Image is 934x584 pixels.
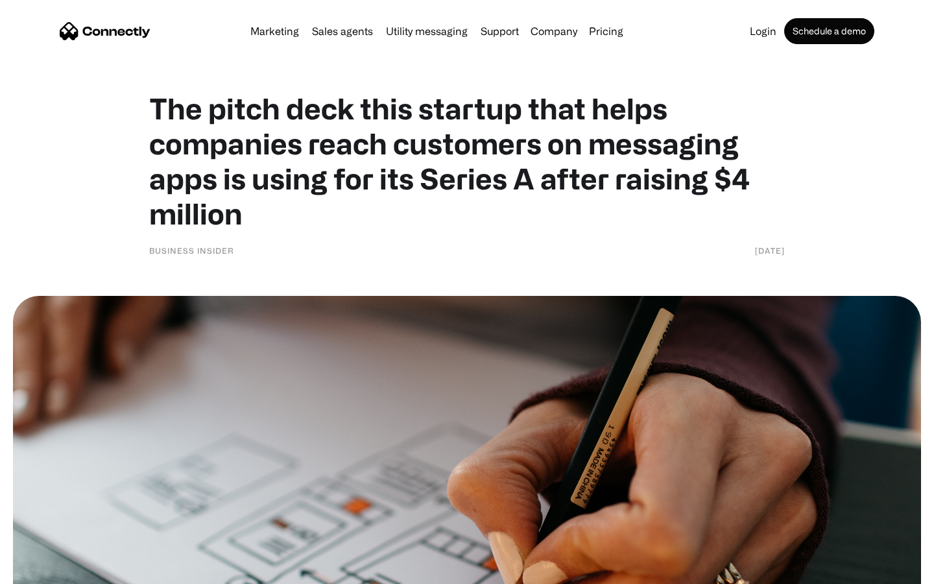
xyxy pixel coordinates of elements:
[531,22,577,40] div: Company
[26,561,78,579] ul: Language list
[755,244,785,257] div: [DATE]
[784,18,874,44] a: Schedule a demo
[13,561,78,579] aside: Language selected: English
[527,22,581,40] div: Company
[475,26,524,36] a: Support
[381,26,473,36] a: Utility messaging
[60,21,150,41] a: home
[245,26,304,36] a: Marketing
[149,244,234,257] div: Business Insider
[745,26,782,36] a: Login
[584,26,629,36] a: Pricing
[149,91,785,231] h1: The pitch deck this startup that helps companies reach customers on messaging apps is using for i...
[307,26,378,36] a: Sales agents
